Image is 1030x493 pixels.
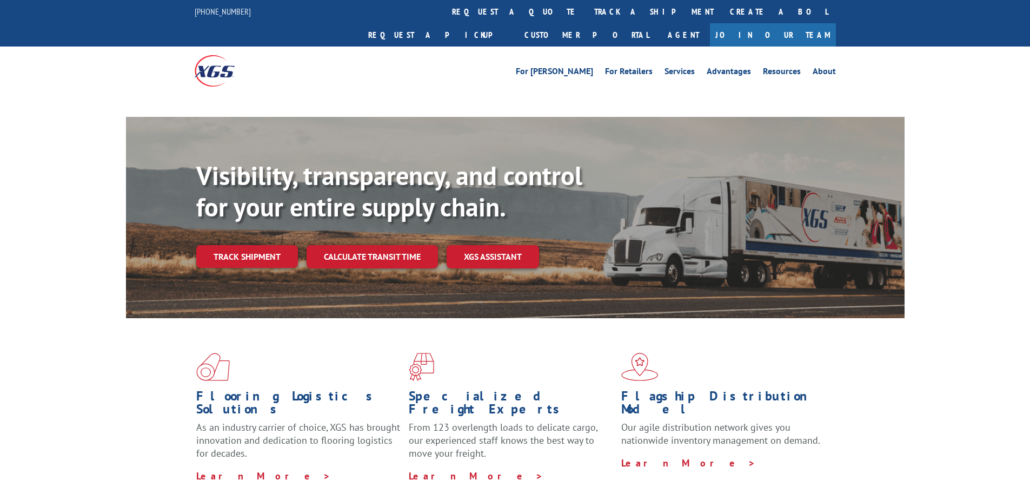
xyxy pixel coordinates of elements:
[447,245,539,268] a: XGS ASSISTANT
[196,470,331,482] a: Learn More >
[657,23,710,47] a: Agent
[409,470,543,482] a: Learn More >
[621,353,659,381] img: xgs-icon-flagship-distribution-model-red
[710,23,836,47] a: Join Our Team
[307,245,438,268] a: Calculate transit time
[196,245,298,268] a: Track shipment
[707,67,751,79] a: Advantages
[664,67,695,79] a: Services
[196,159,582,224] b: Visibility, transparency, and control for your entire supply chain.
[621,457,756,469] a: Learn More >
[605,67,653,79] a: For Retailers
[360,23,516,47] a: Request a pickup
[516,67,593,79] a: For [PERSON_NAME]
[409,421,613,469] p: From 123 overlength loads to delicate cargo, our experienced staff knows the best way to move you...
[196,421,400,459] span: As an industry carrier of choice, XGS has brought innovation and dedication to flooring logistics...
[763,67,801,79] a: Resources
[813,67,836,79] a: About
[409,390,613,421] h1: Specialized Freight Experts
[409,353,434,381] img: xgs-icon-focused-on-flooring-red
[196,390,401,421] h1: Flooring Logistics Solutions
[196,353,230,381] img: xgs-icon-total-supply-chain-intelligence-red
[621,390,826,421] h1: Flagship Distribution Model
[195,6,251,17] a: [PHONE_NUMBER]
[621,421,820,446] span: Our agile distribution network gives you nationwide inventory management on demand.
[516,23,657,47] a: Customer Portal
